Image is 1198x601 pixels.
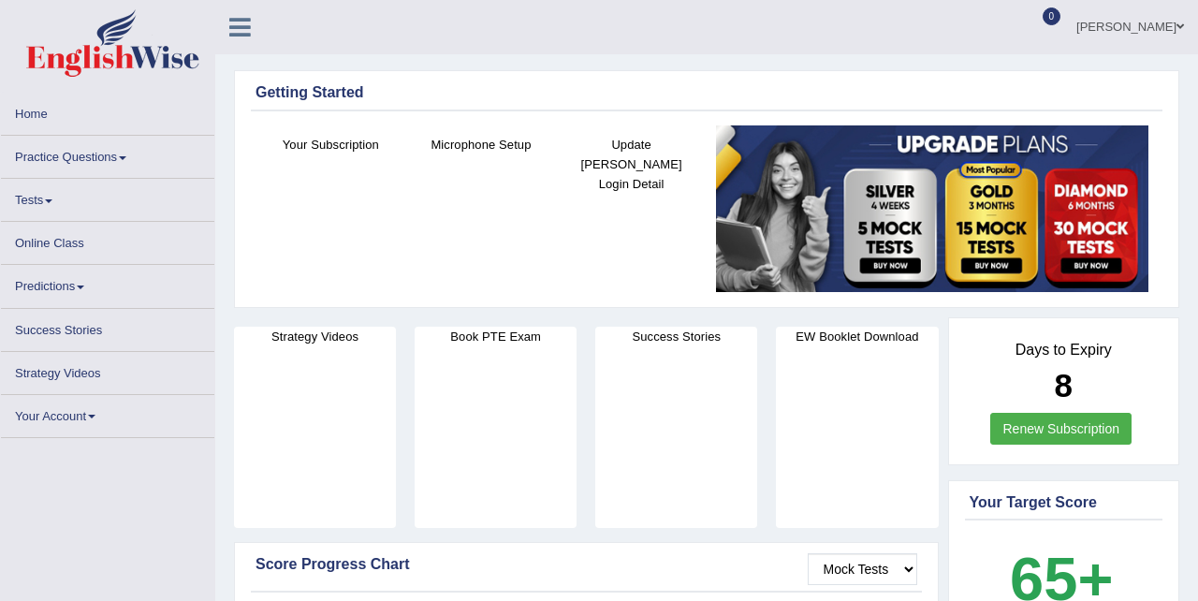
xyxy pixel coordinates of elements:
h4: Your Subscription [265,135,397,154]
a: Predictions [1,265,214,301]
h4: Success Stories [595,327,757,346]
div: Score Progress Chart [256,553,917,576]
a: Practice Questions [1,136,214,172]
h4: EW Booklet Download [776,327,938,346]
a: Strategy Videos [1,352,214,388]
a: Your Account [1,395,214,432]
h4: Microphone Setup [416,135,548,154]
a: Renew Subscription [990,413,1132,445]
a: Home [1,93,214,129]
h4: Book PTE Exam [415,327,577,346]
h4: Strategy Videos [234,327,396,346]
b: 8 [1055,367,1073,403]
div: Getting Started [256,81,1158,104]
a: Tests [1,179,214,215]
a: Success Stories [1,309,214,345]
h4: Days to Expiry [970,342,1159,359]
span: 0 [1043,7,1061,25]
a: Online Class [1,222,214,258]
div: Your Target Score [970,491,1159,514]
img: small5.jpg [716,125,1148,293]
h4: Update [PERSON_NAME] Login Detail [565,135,697,194]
